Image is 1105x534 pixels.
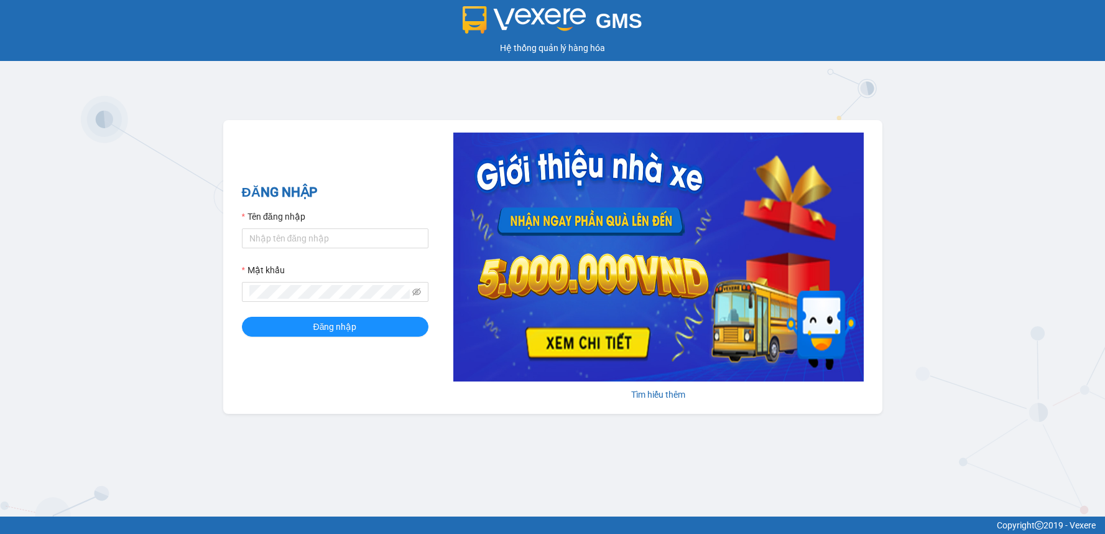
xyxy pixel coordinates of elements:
[412,288,421,296] span: eye-invisible
[242,228,428,248] input: Tên đăng nhập
[242,263,285,277] label: Mật khẩu
[242,317,428,337] button: Đăng nhập
[596,9,642,32] span: GMS
[242,210,305,223] label: Tên đăng nhập
[313,320,357,334] span: Đăng nhập
[249,285,410,299] input: Mật khẩu
[463,6,586,34] img: logo 2
[1035,521,1043,530] span: copyright
[3,41,1102,55] div: Hệ thống quản lý hàng hóa
[463,19,642,29] a: GMS
[9,518,1096,532] div: Copyright 2019 - Vexere
[242,182,428,203] h2: ĐĂNG NHẬP
[453,388,864,401] div: Tìm hiểu thêm
[453,133,864,382] img: banner-0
